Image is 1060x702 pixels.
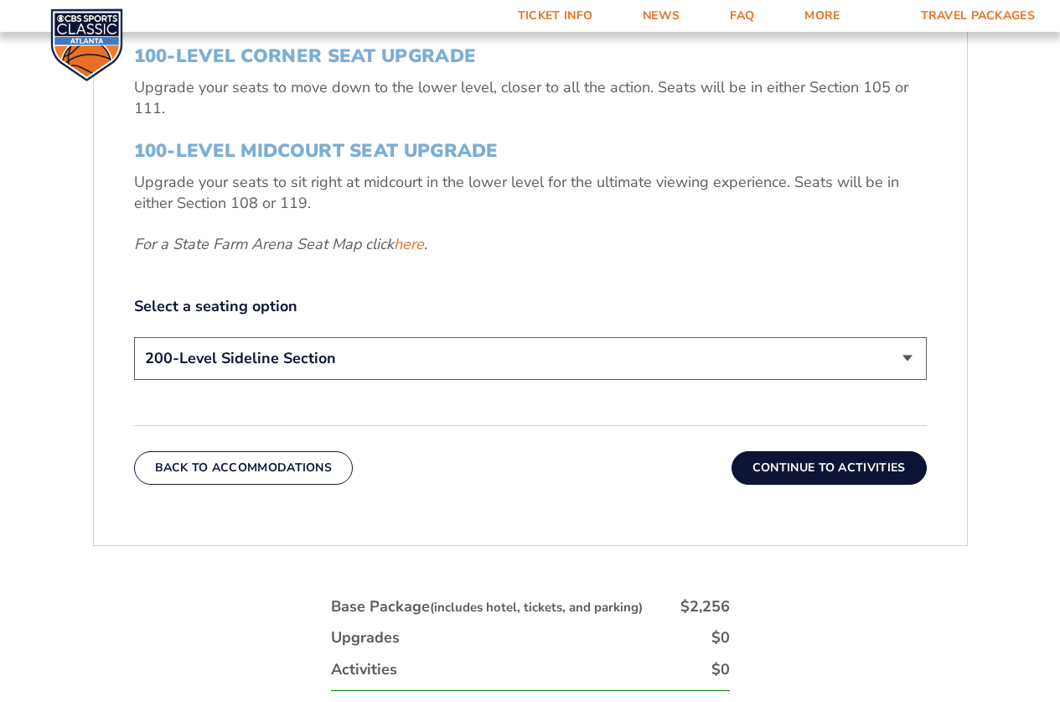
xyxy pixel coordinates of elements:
[134,234,427,254] em: For a State Farm Arena Seat Map click .
[134,296,927,317] label: Select a seating option
[134,77,927,119] p: Upgrade your seats to move down to the lower level, closer to all the action. Seats will be in ei...
[394,234,424,255] a: here
[430,599,643,616] small: (includes hotel, tickets, and parking)
[134,172,927,214] p: Upgrade your seats to sit right at midcourt in the lower level for the ultimate viewing experienc...
[331,596,643,617] div: Base Package
[680,596,730,617] div: $2,256
[50,8,123,81] img: CBS Sports Classic
[134,451,354,485] button: Back To Accommodations
[711,659,730,680] div: $0
[331,627,400,648] div: Upgrades
[134,140,927,162] h3: 100-Level Midcourt Seat Upgrade
[134,45,927,67] h3: 100-Level Corner Seat Upgrade
[732,451,927,485] button: Continue To Activities
[711,627,730,648] div: $0
[331,659,397,680] div: Activities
